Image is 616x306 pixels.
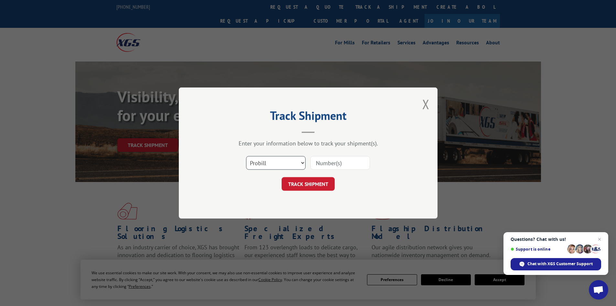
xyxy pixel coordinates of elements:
[211,111,405,123] h2: Track Shipment
[589,280,608,300] div: Open chat
[511,247,565,252] span: Support is online
[211,140,405,147] div: Enter your information below to track your shipment(s).
[310,156,370,170] input: Number(s)
[422,96,429,113] button: Close modal
[511,258,601,270] div: Chat with XGS Customer Support
[527,261,593,267] span: Chat with XGS Customer Support
[282,177,335,191] button: TRACK SHIPMENT
[596,235,603,243] span: Close chat
[511,237,601,242] span: Questions? Chat with us!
